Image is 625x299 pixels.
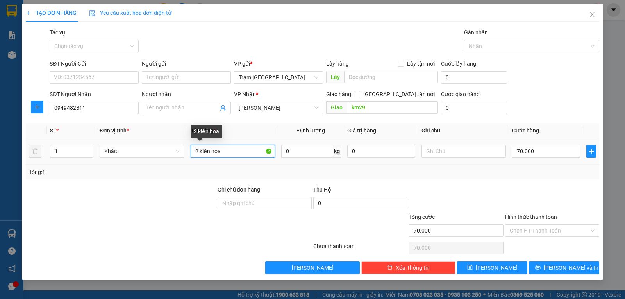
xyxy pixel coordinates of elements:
[326,101,347,114] span: Giao
[404,59,438,68] span: Lấy tận nơi
[396,263,430,272] span: Xóa Thông tin
[218,197,312,209] input: Ghi chú đơn hàng
[441,91,480,97] label: Cước giao hàng
[326,71,344,83] span: Lấy
[457,261,527,274] button: save[PERSON_NAME]
[104,145,179,157] span: Khác
[387,265,393,271] span: delete
[326,91,351,97] span: Giao hàng
[234,59,323,68] div: VP gửi
[476,263,518,272] span: [PERSON_NAME]
[418,123,509,138] th: Ghi chú
[26,10,77,16] span: TẠO ĐƠN HÀNG
[265,261,359,274] button: [PERSON_NAME]
[529,261,599,274] button: printer[PERSON_NAME] và In
[361,261,455,274] button: deleteXóa Thông tin
[535,265,541,271] span: printer
[512,127,539,134] span: Cước hàng
[4,33,54,59] li: VP Trạm [GEOGRAPHIC_DATA]
[587,148,596,154] span: plus
[89,10,95,16] img: icon
[191,145,275,158] input: VD: Bàn, Ghế
[467,265,473,271] span: save
[50,59,139,68] div: SĐT Người Gửi
[297,127,325,134] span: Định lượng
[409,214,435,220] span: Tổng cước
[347,101,438,114] input: Dọc đường
[239,102,318,114] span: Phan Thiết
[234,91,256,97] span: VP Nhận
[54,43,102,66] b: T1 [PERSON_NAME], P Phú Thuỷ
[142,59,231,68] div: Người gửi
[581,4,603,26] button: Close
[441,102,507,114] input: Cước giao hàng
[50,29,65,36] label: Tác vụ
[360,90,438,98] span: [GEOGRAPHIC_DATA] tận nơi
[589,11,595,18] span: close
[31,104,43,110] span: plus
[50,127,56,134] span: SL
[142,90,231,98] div: Người nhận
[333,145,341,158] span: kg
[220,105,226,111] span: user-add
[441,61,476,67] label: Cước lấy hàng
[326,61,349,67] span: Lấy hàng
[4,4,113,19] li: Trung Nga
[26,10,31,16] span: plus
[505,214,557,220] label: Hình thức thanh toán
[100,127,129,134] span: Đơn vị tính
[586,145,596,158] button: plus
[292,263,334,272] span: [PERSON_NAME]
[344,71,438,83] input: Dọc đường
[441,71,507,84] input: Cước lấy hàng
[4,4,31,31] img: logo.jpg
[347,127,376,134] span: Giá trị hàng
[54,33,104,42] li: VP [PERSON_NAME]
[347,145,415,158] input: 0
[313,186,331,193] span: Thu Hộ
[464,29,488,36] label: Gán nhãn
[50,90,139,98] div: SĐT Người Nhận
[31,101,43,113] button: plus
[239,72,318,83] span: Trạm Sài Gòn
[29,145,41,158] button: delete
[218,186,261,193] label: Ghi chú đơn hàng
[89,10,171,16] span: Yêu cầu xuất hóa đơn điện tử
[544,263,598,272] span: [PERSON_NAME] và In
[29,168,242,176] div: Tổng: 1
[421,145,506,158] input: Ghi Chú
[54,43,59,49] span: environment
[191,125,222,138] div: 2 kiện hoa
[312,242,408,256] div: Chưa thanh toán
